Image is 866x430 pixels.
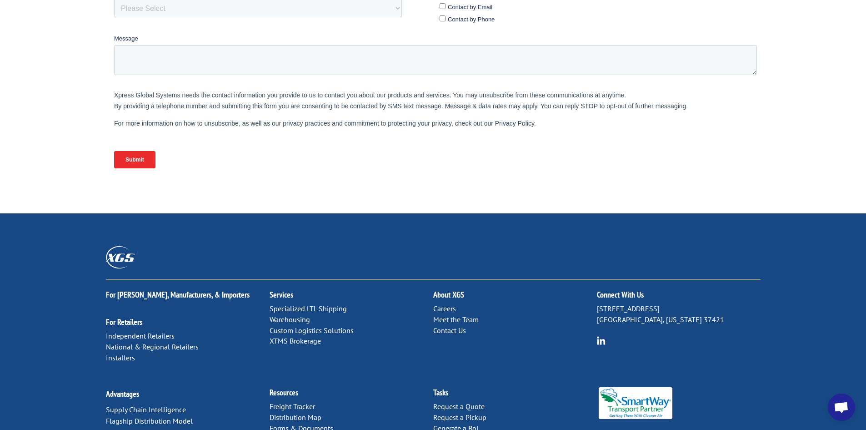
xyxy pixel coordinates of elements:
[270,402,315,411] a: Freight Tracker
[597,336,606,345] img: group-6
[323,76,374,82] span: Contact Preference
[106,317,142,327] a: For Retailers
[270,336,321,345] a: XTMS Brokerage
[597,304,761,325] p: [STREET_ADDRESS] [GEOGRAPHIC_DATA], [US_STATE] 37421
[323,38,362,45] span: Phone number
[597,291,761,304] h2: Connect With Us
[334,90,378,97] span: Contact by Email
[597,387,675,419] img: Smartway_Logo
[323,1,351,8] span: Last name
[106,342,199,351] a: National & Regional Retailers
[106,289,250,300] a: For [PERSON_NAME], Manufacturers, & Importers
[433,389,597,401] h2: Tasks
[325,102,331,108] input: Contact by Phone
[106,331,175,340] a: Independent Retailers
[334,102,380,109] span: Contact by Phone
[270,387,298,398] a: Resources
[270,326,354,335] a: Custom Logistics Solutions
[433,413,486,422] a: Request a Pickup
[270,413,321,422] a: Distribution Map
[433,326,466,335] a: Contact Us
[270,289,293,300] a: Services
[433,304,456,313] a: Careers
[106,389,139,399] a: Advantages
[828,394,855,421] a: Open chat
[106,416,193,425] a: Flagship Distribution Model
[106,246,135,268] img: XGS_Logos_ALL_2024_All_White
[106,353,135,362] a: Installers
[433,402,485,411] a: Request a Quote
[270,304,347,313] a: Specialized LTL Shipping
[433,289,464,300] a: About XGS
[433,315,479,324] a: Meet the Team
[270,315,310,324] a: Warehousing
[106,405,186,414] a: Supply Chain Intelligence
[325,90,331,96] input: Contact by Email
